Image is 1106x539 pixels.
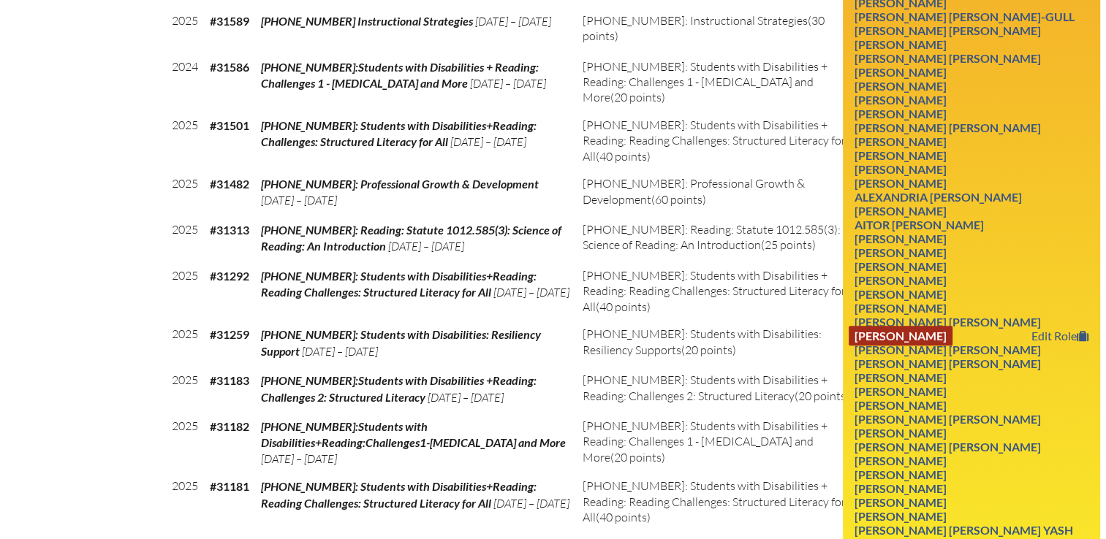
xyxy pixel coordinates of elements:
a: [PERSON_NAME] [849,465,952,484]
a: [PERSON_NAME] [849,131,952,151]
span: [PHONE_NUMBER] Instructional Strategies [261,14,473,28]
span: [PHONE_NUMBER]: Instructional Strategies [583,13,808,28]
span: [PHONE_NUMBER]: Reading: Statute 1012.585(3): Science of Reading: An Introduction [583,222,841,252]
a: [PERSON_NAME] [849,451,952,470]
td: (40 points) [577,473,859,531]
span: [PHONE_NUMBER]: Students with Disabilities+Reading: Challenges: Structured Literacy for All [261,118,537,148]
td: 2025 [166,367,204,413]
a: [PERSON_NAME] [849,34,952,54]
a: [PERSON_NAME] [849,423,952,443]
a: [PERSON_NAME] [849,76,952,96]
b: #31586 [210,60,249,74]
span: [DATE] – [DATE] [493,496,569,511]
a: [PERSON_NAME] [849,270,952,290]
a: [PERSON_NAME] [849,62,952,82]
span: [DATE] – [DATE] [470,76,546,91]
td: 2024 [166,53,204,112]
a: [PERSON_NAME] [849,395,952,415]
span: [PHONE_NUMBER]:Students with Disabilities+Reading:Challenges1-[MEDICAL_DATA] and More [261,419,566,449]
span: [DATE] – [DATE] [475,14,551,28]
b: #31183 [210,373,249,387]
span: [PHONE_NUMBER]: Students with Disabilities: Resiliency Support [261,327,541,357]
a: [PERSON_NAME] [849,159,952,179]
td: (40 points) [577,112,859,170]
b: #31482 [210,177,249,191]
a: [PERSON_NAME] [849,145,952,165]
td: (20 points) [577,367,859,413]
a: [PERSON_NAME] [PERSON_NAME] [849,312,1047,332]
td: (20 points) [577,413,859,473]
td: 2025 [166,216,204,262]
b: #31181 [210,479,249,493]
td: 2025 [166,112,204,170]
a: [PERSON_NAME] [849,298,952,318]
td: (40 points) [577,262,859,321]
a: [PERSON_NAME] [PERSON_NAME] [849,340,1047,359]
span: [PHONE_NUMBER]: Students with Disabilities + Reading: Challenges 1 - [MEDICAL_DATA] and More [583,418,827,465]
a: [PERSON_NAME] [PERSON_NAME] [849,437,1047,456]
a: [PERSON_NAME] [849,326,952,345]
span: [PHONE_NUMBER]: Students with Disabilities + Reading: Challenges 2: Structured Literacy [583,372,827,402]
a: [PERSON_NAME] [849,367,952,387]
a: Alexandria [PERSON_NAME] [849,187,1028,207]
a: [PERSON_NAME] [849,506,952,526]
td: 2025 [166,7,204,53]
span: [PHONE_NUMBER]: Students with Disabilities + Reading: Reading Challenges: Structured Literacy for... [583,118,846,164]
td: (60 points) [577,170,859,216]
a: [PERSON_NAME] [PERSON_NAME] [849,48,1047,68]
a: [PERSON_NAME] [PERSON_NAME]-Gull [849,7,1080,26]
a: [PERSON_NAME] [849,104,952,123]
a: [PERSON_NAME] [849,173,952,193]
td: 2025 [166,321,204,367]
span: [DATE] – [DATE] [450,134,526,149]
b: #31589 [210,14,249,28]
span: [DATE] – [DATE] [493,285,569,299]
td: 2025 [166,262,204,321]
b: #31313 [210,223,249,237]
a: [PERSON_NAME] [849,229,952,248]
a: [PERSON_NAME] [PERSON_NAME] [849,353,1047,373]
span: [PHONE_NUMBER]:Students with Disabilities +Reading: Challenges 2: Structured Literacy [261,373,537,403]
span: [PHONE_NUMBER]: Students with Disabilities + Reading: Reading Challenges: Structured Literacy for... [583,478,846,524]
td: 2025 [166,413,204,473]
td: (30 points) [577,7,859,53]
a: [PERSON_NAME] [849,492,952,512]
a: [PERSON_NAME] [849,90,952,110]
span: [DATE] – [DATE] [261,193,337,207]
span: [PHONE_NUMBER]: Students with Disabilities+Reading: Reading Challenges: Structured Literacy for All [261,269,537,299]
span: [PHONE_NUMBER]:Students with Disabilities + Reading: Challenges 1 - [MEDICAL_DATA] and More [261,60,539,90]
td: (25 points) [577,216,859,262]
span: [PHONE_NUMBER]: Students with Disabilities: Resiliency Supports [583,326,822,356]
a: [PERSON_NAME] [849,381,952,401]
a: [PERSON_NAME] [PERSON_NAME] [849,118,1047,137]
span: [PHONE_NUMBER]: Students with Disabilities + Reading: Reading Challenges: Structured Literacy for... [583,268,846,314]
span: [PHONE_NUMBER]: Students with Disabilities + Reading: Challenges 1 - [MEDICAL_DATA] and More [583,59,827,105]
a: [PERSON_NAME] [849,242,952,262]
a: [PERSON_NAME] [849,201,952,221]
a: [PERSON_NAME] [PERSON_NAME] [849,409,1047,429]
a: [PERSON_NAME] [849,478,952,498]
span: [PHONE_NUMBER]: Students with Disabilities+Reading: Reading Challenges: Structured Literacy for All [261,479,537,509]
a: [PERSON_NAME] [849,256,952,276]
span: [DATE] – [DATE] [388,239,464,253]
span: [PHONE_NUMBER]: Professional Growth & Development [583,176,805,206]
a: [PERSON_NAME] [PERSON_NAME] [849,20,1047,40]
span: [DATE] – [DATE] [428,390,504,405]
span: [PHONE_NUMBER]: Reading: Statute 1012.585(3): Science of Reading: An Introduction [261,223,561,253]
span: [PHONE_NUMBER]: Professional Growth & Development [261,177,539,191]
span: [DATE] – [DATE] [261,451,337,466]
b: #31182 [210,419,249,433]
a: [PERSON_NAME] [849,284,952,304]
td: 2025 [166,473,204,531]
td: (20 points) [577,321,859,367]
td: (20 points) [577,53,859,112]
td: 2025 [166,170,204,216]
b: #31292 [210,269,249,283]
a: Edit Role [1026,326,1094,345]
span: [DATE] – [DATE] [302,344,378,359]
a: Aitor [PERSON_NAME] [849,215,990,234]
b: #31259 [210,327,249,341]
b: #31501 [210,118,249,132]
